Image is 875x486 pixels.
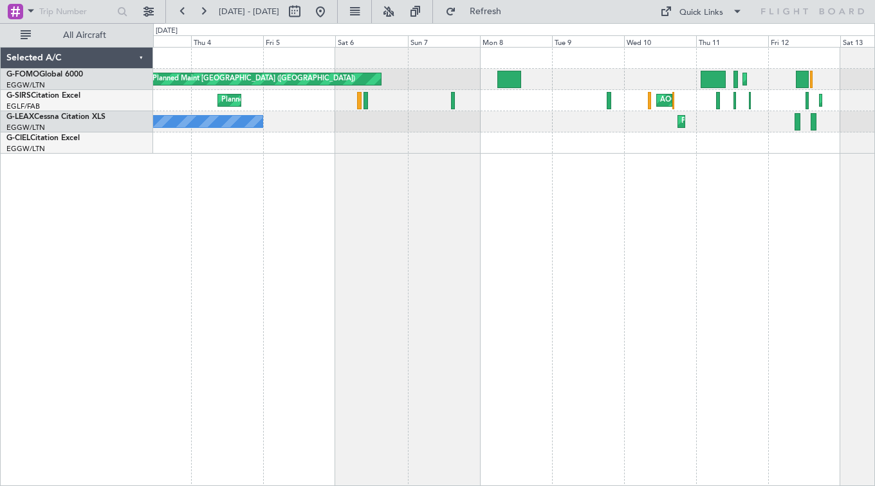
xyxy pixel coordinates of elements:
[459,7,513,16] span: Refresh
[33,31,136,40] span: All Aircraft
[696,35,768,47] div: Thu 11
[552,35,624,47] div: Tue 9
[6,113,106,121] a: G-LEAXCessna Citation XLS
[219,6,279,17] span: [DATE] - [DATE]
[6,134,30,142] span: G-CIEL
[119,35,191,47] div: Wed 3
[6,71,39,78] span: G-FOMO
[6,102,40,111] a: EGLF/FAB
[6,134,80,142] a: G-CIELCitation Excel
[152,69,355,89] div: Planned Maint [GEOGRAPHIC_DATA] ([GEOGRAPHIC_DATA])
[679,6,723,19] div: Quick Links
[439,1,517,22] button: Refresh
[6,113,34,121] span: G-LEAX
[14,25,140,46] button: All Aircraft
[335,35,407,47] div: Sat 6
[624,35,696,47] div: Wed 10
[654,1,749,22] button: Quick Links
[6,92,31,100] span: G-SIRS
[768,35,840,47] div: Fri 12
[6,92,80,100] a: G-SIRSCitation Excel
[408,35,480,47] div: Sun 7
[6,71,83,78] a: G-FOMOGlobal 6000
[6,144,45,154] a: EGGW/LTN
[660,91,758,110] div: AOG Maint [PERSON_NAME]
[480,35,552,47] div: Mon 8
[39,2,113,21] input: Trip Number
[221,91,424,110] div: Planned Maint [GEOGRAPHIC_DATA] ([GEOGRAPHIC_DATA])
[6,123,45,132] a: EGGW/LTN
[6,80,45,90] a: EGGW/LTN
[263,35,335,47] div: Fri 5
[156,26,178,37] div: [DATE]
[191,35,263,47] div: Thu 4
